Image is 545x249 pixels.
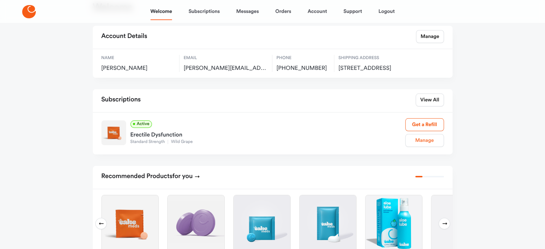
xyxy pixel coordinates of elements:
[130,140,168,144] span: Standard Strength
[130,120,152,128] span: Active
[130,128,405,139] div: Erectile Dysfunction
[405,118,444,131] a: Get a Refill
[184,55,268,61] span: Email
[101,120,126,145] img: Standard Strength
[277,55,330,61] span: Phone
[405,134,444,147] a: Manage
[101,65,175,72] span: [PERSON_NAME]
[339,55,416,61] span: Shipping Address
[339,65,416,72] span: 7035 Skylark Road, Pfafftown, US, 27040
[184,65,268,72] span: chuck.h.ferguson@gmail.com
[172,173,193,179] span: for you
[130,128,405,145] a: Erectile DysfunctionStandard StrengthWild Grape
[101,30,147,43] h2: Account Details
[101,94,141,106] h2: Subscriptions
[101,170,200,183] h2: Recommended Products
[101,55,175,61] span: Name
[168,140,195,144] span: Wild Grape
[277,65,330,72] span: [PHONE_NUMBER]
[416,94,444,106] a: View All
[416,30,444,43] a: Manage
